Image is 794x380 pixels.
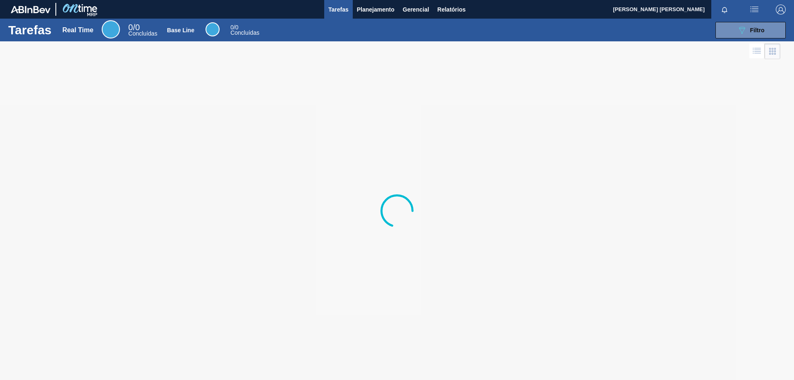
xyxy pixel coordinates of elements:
[128,24,157,36] div: Real Time
[230,29,259,36] span: Concluídas
[749,5,759,14] img: userActions
[206,22,220,36] div: Base Line
[62,26,93,34] div: Real Time
[102,20,120,38] div: Real Time
[711,4,738,15] button: Notificações
[11,6,50,13] img: TNhmsLtSVTkK8tSr43FrP2fwEKptu5GPRR3wAAAABJRU5ErkJggg==
[230,24,234,31] span: 0
[715,22,786,38] button: Filtro
[750,27,765,33] span: Filtro
[328,5,349,14] span: Tarefas
[128,30,157,37] span: Concluídas
[403,5,429,14] span: Gerencial
[230,25,259,36] div: Base Line
[128,23,140,32] span: / 0
[128,23,133,32] span: 0
[167,27,194,33] div: Base Line
[230,24,238,31] span: / 0
[357,5,395,14] span: Planejamento
[776,5,786,14] img: Logout
[438,5,466,14] span: Relatórios
[8,25,52,35] h1: Tarefas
